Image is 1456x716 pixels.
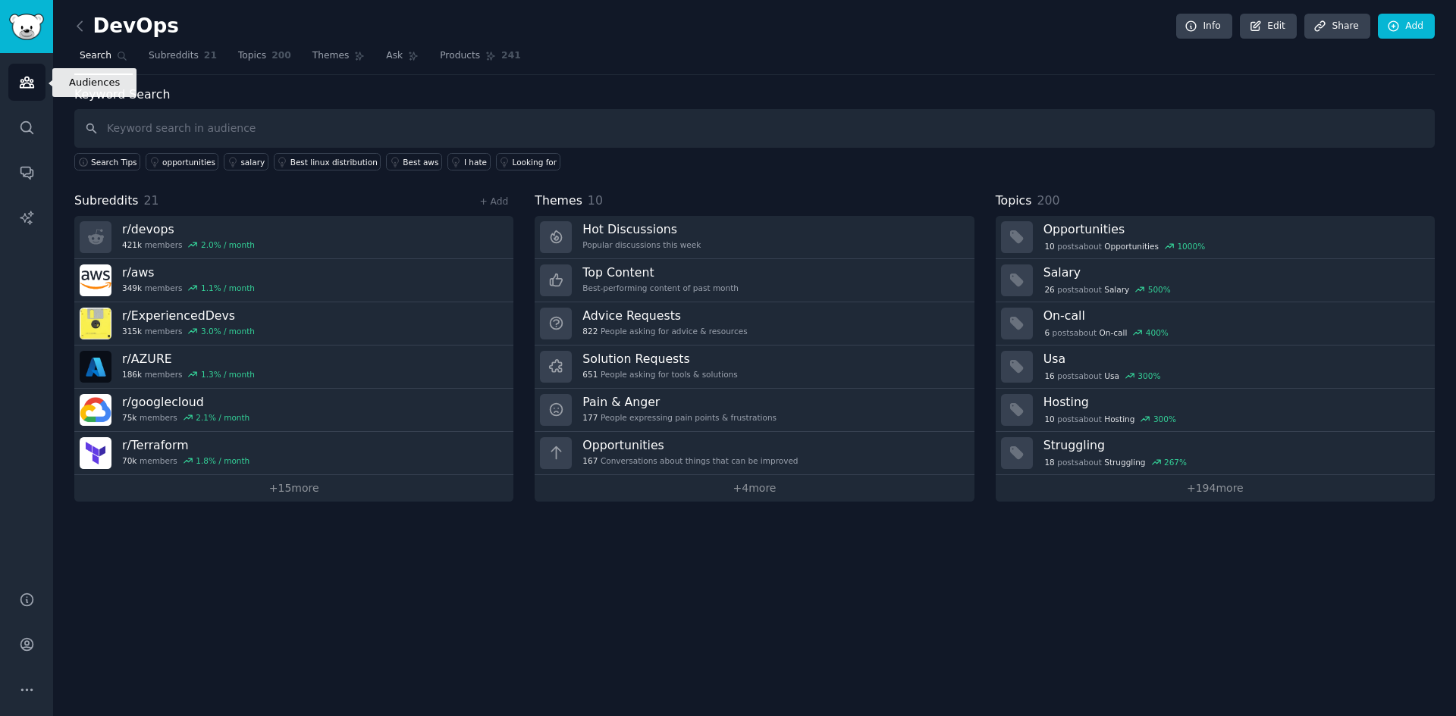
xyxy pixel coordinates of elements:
[582,264,739,280] h3: Top Content
[74,345,513,389] a: r/AZURE186kmembers1.3% / month
[1148,284,1171,295] div: 500 %
[122,283,142,293] span: 349k
[74,153,140,170] button: Search Tips
[74,87,170,102] label: Keyword Search
[381,44,424,75] a: Ask
[9,14,44,40] img: GummySearch logo
[1164,457,1187,467] div: 267 %
[74,216,513,259] a: r/devops421kmembers2.0% / month
[1044,241,1054,252] span: 10
[144,193,159,208] span: 21
[80,308,111,339] img: ExperiencedDevs
[80,264,111,296] img: aws
[1104,457,1145,467] span: Struggling
[122,437,249,453] h3: r/ Terraform
[149,49,199,63] span: Subreddits
[582,437,798,453] h3: Opportunities
[238,49,266,63] span: Topics
[1146,327,1169,338] div: 400 %
[535,216,974,259] a: Hot DiscussionsPopular discussions this week
[74,14,179,39] h2: DevOps
[74,259,513,302] a: r/aws349kmembers1.1% / month
[582,239,701,250] div: Popular discussions this week
[1043,283,1172,296] div: post s about
[122,412,136,423] span: 75k
[1044,414,1054,424] span: 10
[80,437,111,469] img: Terraform
[1043,264,1424,280] h3: Salary
[582,394,777,410] h3: Pain & Anger
[122,326,142,336] span: 315k
[74,389,513,432] a: r/googlecloud75kmembers2.1% / month
[1104,241,1159,252] span: Opportunities
[535,475,974,502] a: +4more
[582,412,777,423] div: People expressing pain points & frustrations
[274,153,381,170] a: Best linux distribution
[464,157,487,167] div: I hate
[588,193,603,208] span: 10
[996,259,1435,302] a: Salary26postsaboutSalary500%
[996,216,1435,259] a: Opportunities10postsaboutOpportunities1000%
[513,157,557,167] div: Looking for
[233,44,297,75] a: Topics200
[479,196,508,207] a: + Add
[435,44,526,75] a: Products241
[582,455,798,466] div: Conversations about things that can be improved
[80,394,111,426] img: googlecloud
[204,49,217,63] span: 21
[122,283,255,293] div: members
[1043,455,1188,469] div: post s about
[74,192,139,211] span: Subreddits
[196,455,249,466] div: 1.8 % / month
[1043,239,1207,253] div: post s about
[535,389,974,432] a: Pain & Anger177People expressing pain points & frustrations
[996,432,1435,475] a: Struggling18postsaboutStruggling267%
[440,49,480,63] span: Products
[1043,308,1424,324] h3: On-call
[80,351,111,383] img: AZURE
[582,455,598,466] span: 167
[386,153,442,170] a: Best aws
[1153,414,1176,424] div: 300 %
[91,157,137,167] span: Search Tips
[74,302,513,345] a: r/ExperiencedDevs315kmembers3.0% / month
[582,412,598,423] span: 177
[74,44,133,75] a: Search
[122,221,255,237] h3: r/ devops
[122,455,249,466] div: members
[496,153,560,170] a: Looking for
[122,394,249,410] h3: r/ googlecloud
[996,192,1032,211] span: Topics
[1378,14,1435,39] a: Add
[201,326,255,336] div: 3.0 % / month
[122,412,249,423] div: members
[1043,412,1178,426] div: post s about
[162,157,215,167] div: opportunities
[122,455,136,466] span: 70k
[535,432,974,475] a: Opportunities167Conversations about things that can be improved
[122,264,255,280] h3: r/ aws
[146,153,218,170] a: opportunities
[74,475,513,502] a: +15more
[1037,193,1059,208] span: 200
[307,44,371,75] a: Themes
[122,239,142,250] span: 421k
[1104,284,1129,295] span: Salary
[122,308,255,324] h3: r/ ExperiencedDevs
[74,109,1435,148] input: Keyword search in audience
[996,475,1435,502] a: +194more
[1044,457,1054,467] span: 18
[1177,241,1205,252] div: 1000 %
[582,369,598,380] span: 651
[1043,437,1424,453] h3: Struggling
[122,369,255,380] div: members
[1104,371,1119,381] span: Usa
[386,49,403,63] span: Ask
[582,283,739,293] div: Best-performing content of past month
[122,326,255,336] div: members
[1043,394,1424,410] h3: Hosting
[201,239,255,250] div: 2.0 % / month
[582,326,747,336] div: People asking for advice & resources
[196,412,249,423] div: 2.1 % / month
[201,283,255,293] div: 1.1 % / month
